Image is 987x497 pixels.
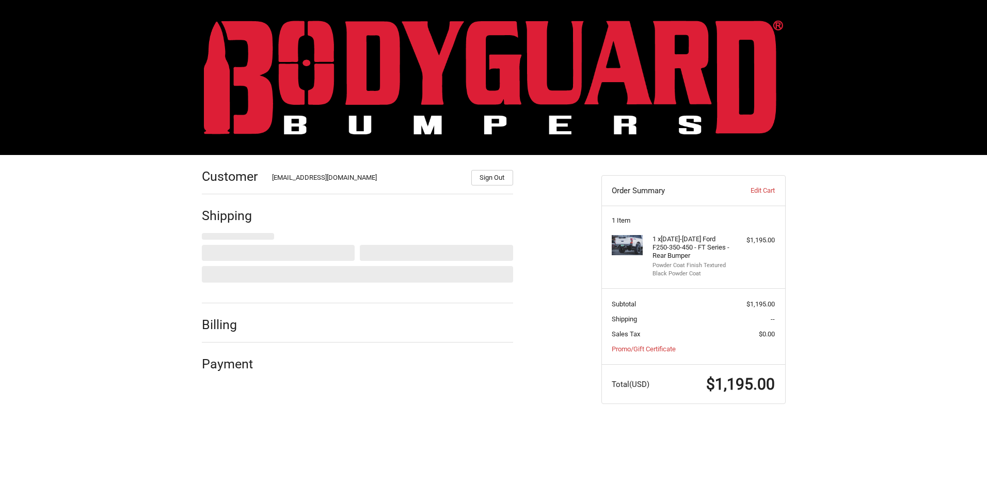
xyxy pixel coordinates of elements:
[202,317,262,333] h2: Billing
[612,345,676,353] a: Promo/Gift Certificate
[612,185,724,196] h3: Order Summary
[724,185,775,196] a: Edit Cart
[612,380,649,389] span: Total (USD)
[612,216,775,225] h3: 1 Item
[612,330,640,338] span: Sales Tax
[734,235,775,245] div: $1,195.00
[652,235,731,260] h4: 1 x [DATE]-[DATE] Ford F250-350-450 - FT Series - Rear Bumper
[272,173,461,185] div: [EMAIL_ADDRESS][DOMAIN_NAME]
[652,261,731,278] li: Powder Coat Finish Textured Black Powder Coat
[706,375,775,393] span: $1,195.00
[612,315,637,323] span: Shipping
[746,300,775,308] span: $1,195.00
[204,20,783,134] img: BODYGUARD BUMPERS
[202,168,262,184] h2: Customer
[202,208,262,224] h2: Shipping
[612,300,636,308] span: Subtotal
[202,356,262,372] h2: Payment
[759,330,775,338] span: $0.00
[771,315,775,323] span: --
[471,170,513,185] button: Sign Out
